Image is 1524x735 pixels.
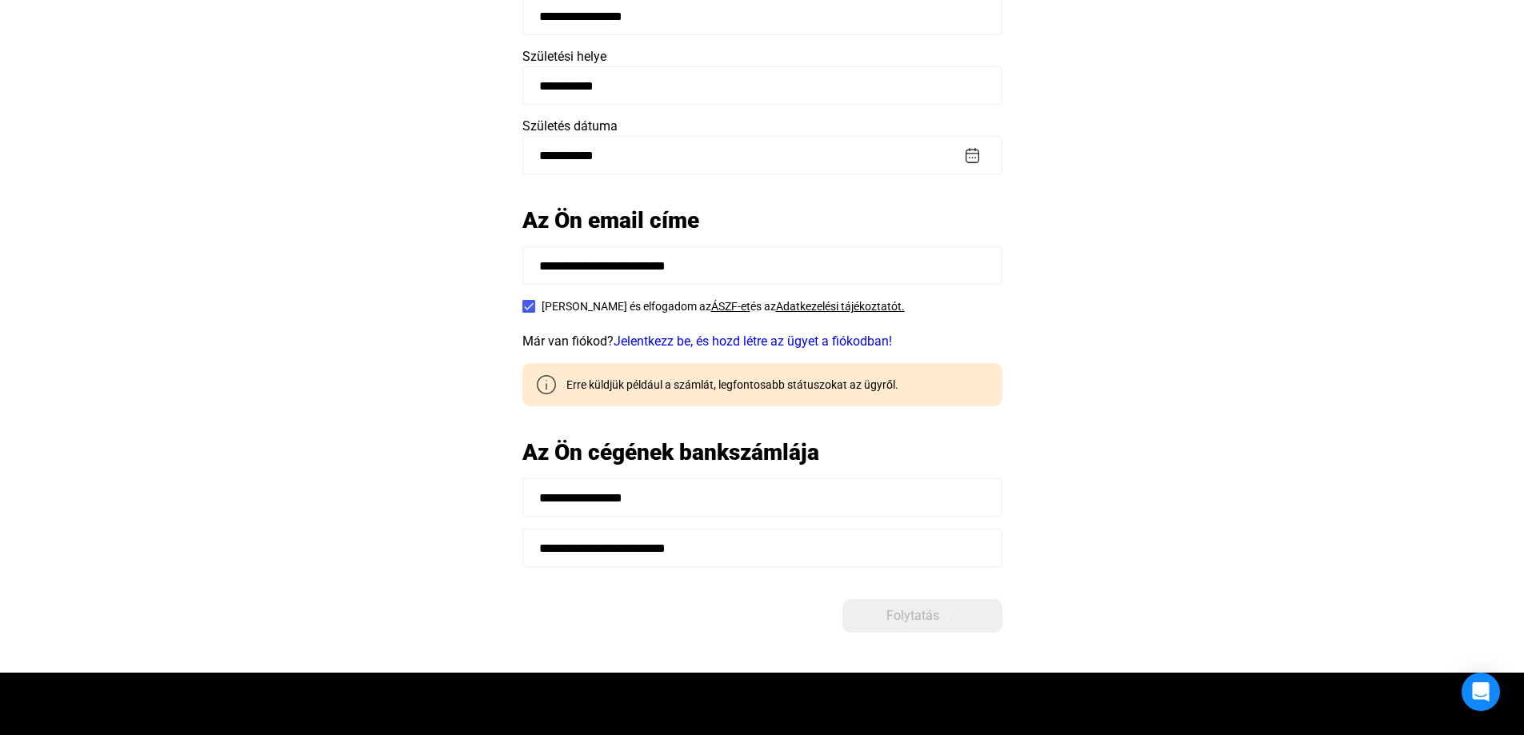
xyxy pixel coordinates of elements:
div: Már van fiókod? [522,332,1002,351]
h2: Az Ön cégének bankszámlája [522,438,1002,466]
a: ÁSZF-et [711,300,750,313]
span: Születés dátuma [522,118,618,134]
button: Folytatásarrow-right-white [842,599,1002,633]
div: Open Intercom Messenger [1462,673,1500,711]
span: Folytatás [886,606,939,625]
a: Jelentkezz be, és hozd létre az ügyet a fiókodban! [614,334,892,349]
span: Születési helye [522,49,606,64]
h2: Az Ön email címe [522,206,1002,234]
span: és az [750,300,776,313]
img: arrow-right-white [939,612,958,620]
span: [PERSON_NAME] és elfogadom az [542,300,711,313]
a: Adatkezelési tájékoztatót. [776,300,905,313]
div: Erre küldjük például a számlát, legfontosabb státuszokat az ügyről. [554,377,898,393]
img: info-grey-outline [537,375,556,394]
